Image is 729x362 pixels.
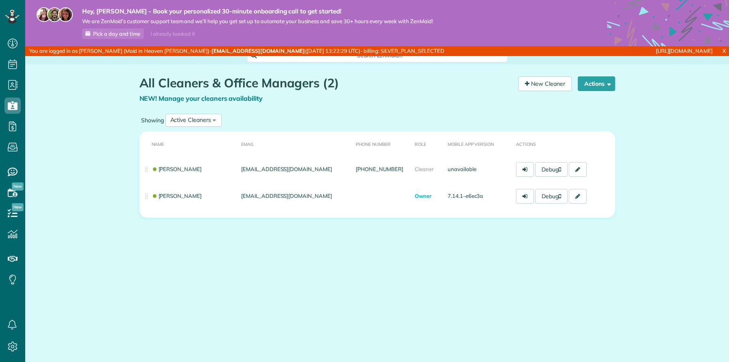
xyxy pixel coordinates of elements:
[82,7,433,15] strong: Hey, [PERSON_NAME] - Book your personalized 30-minute onboarding call to get started!
[152,193,202,199] a: [PERSON_NAME]
[238,156,353,183] td: [EMAIL_ADDRESS][DOMAIN_NAME]
[139,94,263,102] a: NEW! Manage your cleaners availability
[518,76,572,91] a: New Cleaner
[93,30,140,37] span: Pick a day and time
[415,166,434,172] span: Cleaner
[513,131,615,156] th: Actions
[444,156,513,183] td: unavailable
[444,183,513,210] td: 7.14.1-e6ec3a
[139,76,512,90] h1: All Cleaners & Office Managers (2)
[139,116,165,124] label: Showing
[12,182,24,191] span: New
[535,162,568,177] a: Debug
[415,193,431,199] span: Owner
[12,203,24,211] span: New
[238,183,353,210] td: [EMAIL_ADDRESS][DOMAIN_NAME]
[238,131,353,156] th: Email
[139,131,238,156] th: Name
[152,166,202,172] a: [PERSON_NAME]
[578,76,615,91] button: Actions
[535,189,568,204] a: Debug
[58,7,73,22] img: michelle-19f622bdf1676172e81f8f8fba1fb50e276960ebfe0243fe18214015130c80e4.jpg
[82,28,144,39] a: Pick a day and time
[411,131,444,156] th: Role
[356,166,403,172] a: [PHONE_NUMBER]
[211,48,305,54] strong: [EMAIL_ADDRESS][DOMAIN_NAME]
[37,7,51,22] img: maria-72a9807cf96188c08ef61303f053569d2e2a8a1cde33d635c8a3ac13582a053d.jpg
[444,131,513,156] th: Mobile App Version
[170,116,211,124] div: Active Cleaners
[25,46,485,56] div: You are logged in as [PERSON_NAME] (Maid in Heaven [PERSON_NAME]) · ([DATE] 13:22:29 UTC) · billi...
[353,131,411,156] th: Phone number
[146,29,200,39] div: I already booked it
[47,7,62,22] img: jorge-587dff0eeaa6aab1f244e6dc62b8924c3b6ad411094392a53c71c6c4a576187d.jpg
[82,18,433,25] span: We are ZenMaid’s customer support team and we’ll help you get set up to automate your business an...
[719,46,729,56] a: X
[656,48,713,54] a: [URL][DOMAIN_NAME]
